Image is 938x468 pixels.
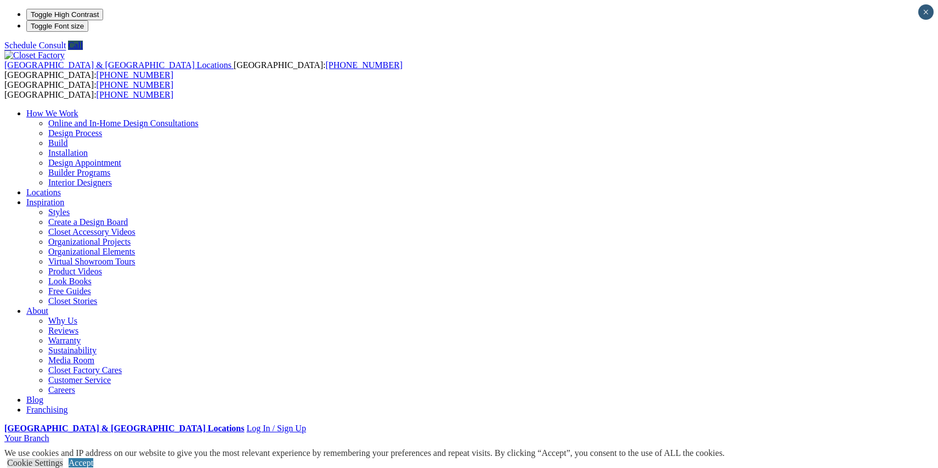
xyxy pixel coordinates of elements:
[48,277,92,286] a: Look Books
[48,237,131,246] a: Organizational Projects
[48,346,97,355] a: Sustainability
[4,60,231,70] span: [GEOGRAPHIC_DATA] & [GEOGRAPHIC_DATA] Locations
[4,50,65,60] img: Closet Factory
[48,247,135,256] a: Organizational Elements
[246,424,306,433] a: Log In / Sign Up
[48,257,135,266] a: Virtual Showroom Tours
[4,448,725,458] div: We use cookies and IP address on our website to give you the most relevant experience by remember...
[7,458,63,467] a: Cookie Settings
[48,158,121,167] a: Design Appointment
[48,316,77,325] a: Why Us
[69,458,93,467] a: Accept
[26,405,68,414] a: Franchising
[48,326,78,335] a: Reviews
[97,80,173,89] a: [PHONE_NUMBER]
[325,60,402,70] a: [PHONE_NUMBER]
[48,296,97,306] a: Closet Stories
[26,109,78,118] a: How We Work
[48,168,110,177] a: Builder Programs
[48,178,112,187] a: Interior Designers
[26,395,43,404] a: Blog
[4,41,66,50] a: Schedule Consult
[26,20,88,32] button: Toggle Font size
[48,385,75,394] a: Careers
[31,22,84,30] span: Toggle Font size
[48,138,68,148] a: Build
[48,207,70,217] a: Styles
[48,375,111,385] a: Customer Service
[4,80,173,99] span: [GEOGRAPHIC_DATA]: [GEOGRAPHIC_DATA]:
[68,41,83,50] a: Call
[48,148,88,157] a: Installation
[26,198,64,207] a: Inspiration
[97,90,173,99] a: [PHONE_NUMBER]
[26,306,48,315] a: About
[48,356,94,365] a: Media Room
[97,70,173,80] a: [PHONE_NUMBER]
[4,60,234,70] a: [GEOGRAPHIC_DATA] & [GEOGRAPHIC_DATA] Locations
[48,217,128,227] a: Create a Design Board
[48,336,81,345] a: Warranty
[48,267,102,276] a: Product Videos
[48,119,199,128] a: Online and In-Home Design Consultations
[4,424,244,433] a: [GEOGRAPHIC_DATA] & [GEOGRAPHIC_DATA] Locations
[26,9,103,20] button: Toggle High Contrast
[48,128,102,138] a: Design Process
[48,286,91,296] a: Free Guides
[31,10,99,19] span: Toggle High Contrast
[918,4,934,20] button: Close
[26,188,61,197] a: Locations
[4,433,49,443] a: Your Branch
[4,60,403,80] span: [GEOGRAPHIC_DATA]: [GEOGRAPHIC_DATA]:
[48,227,135,236] a: Closet Accessory Videos
[48,365,122,375] a: Closet Factory Cares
